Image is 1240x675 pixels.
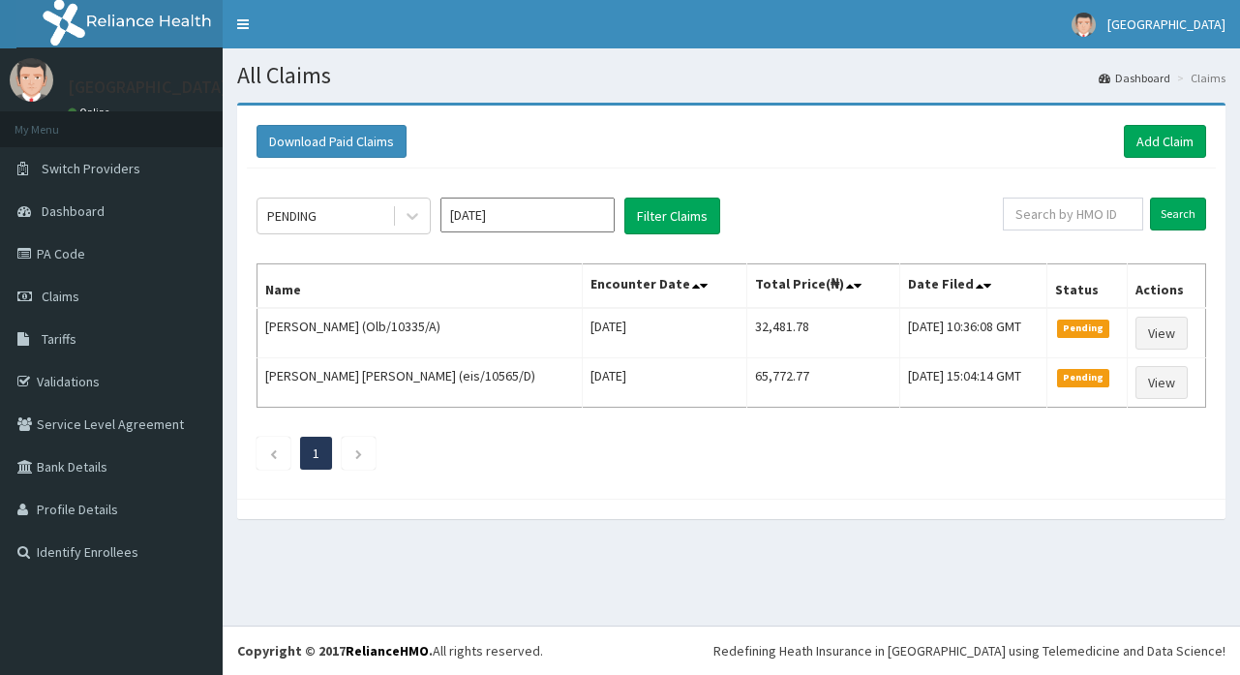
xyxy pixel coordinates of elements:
[257,308,583,358] td: [PERSON_NAME] (Olb/10335/A)
[257,264,583,309] th: Name
[42,160,140,177] span: Switch Providers
[747,264,900,309] th: Total Price(₦)
[1099,70,1170,86] a: Dashboard
[1057,320,1110,337] span: Pending
[237,63,1225,88] h1: All Claims
[1124,125,1206,158] a: Add Claim
[582,358,746,408] td: [DATE]
[1072,13,1096,37] img: User Image
[1107,15,1225,33] span: [GEOGRAPHIC_DATA]
[269,445,278,462] a: Previous page
[346,642,429,660] a: RelianceHMO
[42,202,105,220] span: Dashboard
[313,445,319,462] a: Page 1 is your current page
[223,626,1240,675] footer: All rights reserved.
[1057,369,1110,386] span: Pending
[1128,264,1206,309] th: Actions
[68,78,227,96] p: [GEOGRAPHIC_DATA]
[1003,198,1143,230] input: Search by HMO ID
[582,308,746,358] td: [DATE]
[354,445,363,462] a: Next page
[1135,317,1188,350] a: View
[267,206,317,226] div: PENDING
[899,358,1046,408] td: [DATE] 15:04:14 GMT
[747,358,900,408] td: 65,772.77
[1172,70,1225,86] li: Claims
[237,642,433,660] strong: Copyright © 2017 .
[257,125,407,158] button: Download Paid Claims
[68,106,114,119] a: Online
[899,308,1046,358] td: [DATE] 10:36:08 GMT
[440,198,615,232] input: Select Month and Year
[1150,198,1206,230] input: Search
[899,264,1046,309] th: Date Filed
[1135,366,1188,399] a: View
[1046,264,1128,309] th: Status
[257,358,583,408] td: [PERSON_NAME] [PERSON_NAME] (eis/10565/D)
[747,308,900,358] td: 32,481.78
[42,330,76,348] span: Tariffs
[624,198,720,234] button: Filter Claims
[713,641,1225,660] div: Redefining Heath Insurance in [GEOGRAPHIC_DATA] using Telemedicine and Data Science!
[42,288,79,305] span: Claims
[582,264,746,309] th: Encounter Date
[10,58,53,102] img: User Image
